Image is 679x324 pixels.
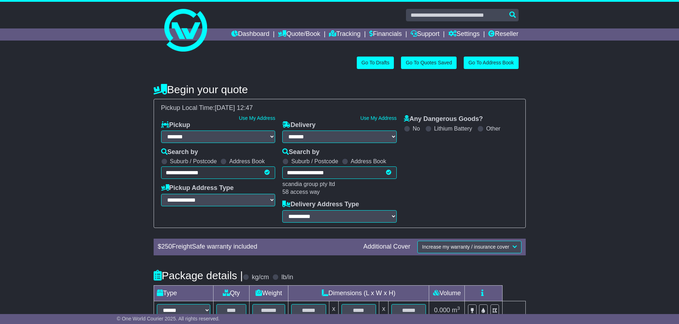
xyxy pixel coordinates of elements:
a: Go To Drafts [357,57,394,69]
label: Suburb / Postcode [291,158,338,165]
label: Address Book [351,158,386,165]
a: Tracking [329,28,360,41]
label: kg/cm [252,273,269,281]
a: Reseller [488,28,518,41]
label: Search by [161,148,198,156]
span: scandia group pty ltd [282,181,335,187]
a: Financials [369,28,402,41]
a: Go To Quotes Saved [401,57,457,69]
span: Increase my warranty / insurance cover [422,244,509,250]
span: 0.000 [434,307,450,314]
td: x [329,301,338,319]
a: Dashboard [231,28,269,41]
label: Lithium Battery [434,125,472,132]
span: [DATE] 12:47 [215,104,253,111]
label: Delivery Address Type [282,201,359,208]
td: Weight [250,285,288,301]
a: Use My Address [360,115,397,121]
td: x [379,301,389,319]
td: Volume [429,285,465,301]
a: Support [411,28,439,41]
label: No [413,125,420,132]
span: 250 [161,243,172,250]
span: 58 access way [282,189,320,195]
span: m [452,307,460,314]
label: Address Book [229,158,265,165]
button: Increase my warranty / insurance cover [417,241,521,253]
div: Pickup Local Time: [158,104,522,112]
label: Pickup [161,121,190,129]
td: Dimensions (L x W x H) [288,285,429,301]
td: Qty [213,285,250,301]
label: Delivery [282,121,315,129]
div: Additional Cover [360,243,414,251]
a: Settings [448,28,480,41]
h4: Begin your quote [154,84,526,95]
sup: 3 [457,306,460,311]
label: Pickup Address Type [161,184,234,192]
span: © One World Courier 2025. All rights reserved. [117,316,220,322]
label: lb/in [281,273,293,281]
a: Go To Address Book [464,57,518,69]
a: Use My Address [239,115,275,121]
h4: Package details | [154,270,243,281]
a: Quote/Book [278,28,320,41]
label: Search by [282,148,319,156]
label: Other [486,125,500,132]
label: Any Dangerous Goods? [404,115,483,123]
div: $ FreightSafe warranty included [154,243,360,251]
td: Type [154,285,213,301]
label: Suburb / Postcode [170,158,217,165]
